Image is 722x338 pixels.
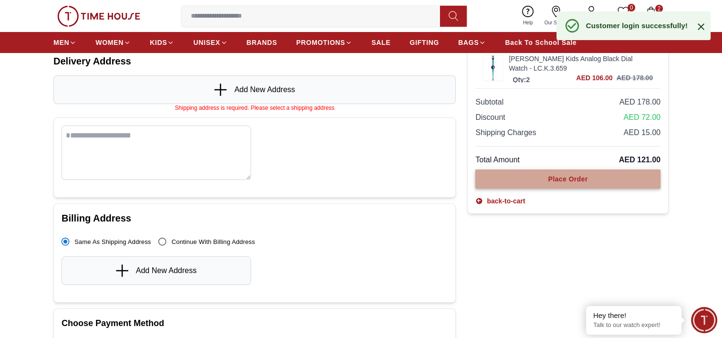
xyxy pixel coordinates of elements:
[475,96,503,108] span: Subtotal
[74,238,151,245] span: Same as Shipping Address
[637,5,665,27] button: 2My Bag
[624,112,660,123] span: AED 72.00
[53,38,69,47] span: MEN
[475,196,525,206] a: back-to-cart
[150,34,174,51] a: KIDS
[517,4,539,28] a: Help
[619,154,660,166] span: AED 121.00
[619,96,660,108] span: AED 178.00
[62,317,448,330] h2: Choose Payment Method
[53,104,456,112] div: Shipping address is required. Please select a shipping address
[519,19,537,26] span: Help
[371,38,390,47] span: SALE
[296,38,345,47] span: PROMOTIONS
[505,34,576,51] a: Back To School Sale
[475,112,505,123] span: Discount
[475,169,660,189] button: Place Order
[53,34,76,51] a: MEN
[586,21,688,31] div: Customer login successfully!
[617,73,653,83] h3: AED 178.00
[150,38,167,47] span: KIDS
[62,211,448,225] h1: Billing Address
[247,34,277,51] a: BRANDS
[458,38,479,47] span: BAGS
[609,4,637,28] a: 0Wishlist
[548,174,588,184] div: Place Order
[95,38,124,47] span: WOMEN
[691,307,717,333] div: Chat Widget
[171,238,255,245] span: Continue With Billing Address
[371,34,390,51] a: SALE
[234,84,295,95] span: Add New Address
[624,127,660,138] span: AED 15.00
[539,4,573,28] a: Our Stores
[505,38,576,47] span: Back To School Sale
[95,34,131,51] a: WOMEN
[409,34,439,51] a: GIFTING
[483,56,502,80] img: ...
[509,54,653,73] a: [PERSON_NAME] Kids Analog Black Dial Watch - LC.K.3.659
[296,34,353,51] a: PROMOTIONS
[136,265,197,276] span: Add New Address
[541,19,571,26] span: Our Stores
[458,34,486,51] a: BAGS
[593,311,674,320] div: Hey there!
[475,127,536,138] span: Shipping Charges
[655,5,663,12] span: 2
[409,38,439,47] span: GIFTING
[57,6,140,27] img: ...
[247,38,277,47] span: BRANDS
[53,54,456,68] h1: Delivery Address
[193,38,220,47] span: UNISEX
[511,75,532,84] p: Qty: 2
[475,154,520,166] span: Total Amount
[593,321,674,329] p: Talk to our watch expert!
[193,34,227,51] a: UNISEX
[576,73,612,83] span: AED 106.00
[628,4,635,11] span: 0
